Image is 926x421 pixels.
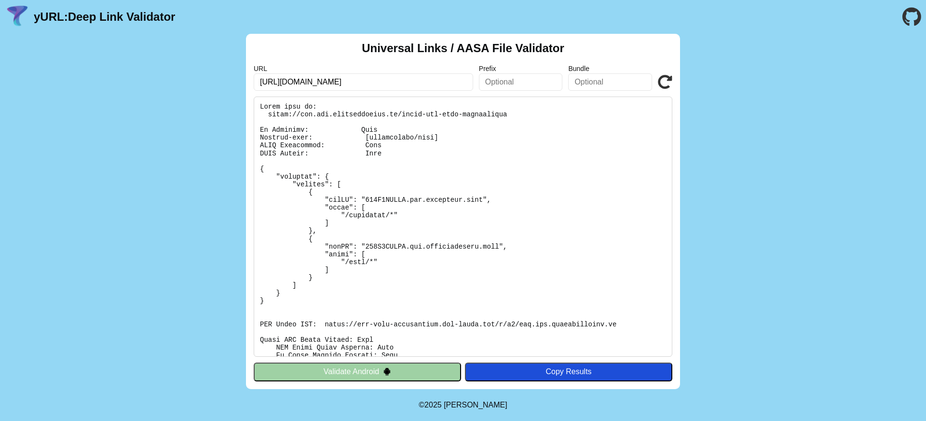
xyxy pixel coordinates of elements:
[254,73,473,91] input: Required
[419,389,507,421] footer: ©
[479,73,563,91] input: Optional
[470,367,667,376] div: Copy Results
[444,401,507,409] a: Michael Ibragimchayev's Personal Site
[254,97,672,357] pre: Lorem ipsu do: sitam://con.adi.elitseddoeius.te/incid-utl-etdo-magnaaliqua En Adminimv: Quis Nost...
[424,401,442,409] span: 2025
[34,10,175,24] a: yURL:Deep Link Validator
[383,367,391,376] img: droidIcon.svg
[465,363,672,381] button: Copy Results
[254,363,461,381] button: Validate Android
[362,42,564,55] h2: Universal Links / AASA File Validator
[568,73,652,91] input: Optional
[254,65,473,72] label: URL
[568,65,652,72] label: Bundle
[479,65,563,72] label: Prefix
[5,4,30,29] img: yURL Logo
